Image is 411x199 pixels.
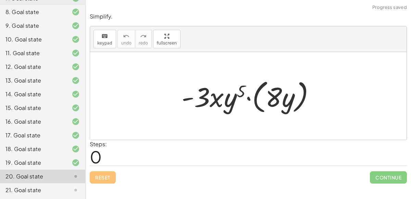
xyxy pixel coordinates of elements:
[5,35,61,43] div: 10. Goal state
[94,30,116,48] button: keyboardkeypad
[72,22,80,30] i: Task finished and correct.
[72,90,80,98] i: Task finished and correct.
[97,41,112,46] span: keypad
[72,76,80,85] i: Task finished and correct.
[121,41,132,46] span: undo
[90,146,102,167] span: 0
[5,145,61,153] div: 18. Goal state
[72,104,80,112] i: Task finished and correct.
[157,41,177,46] span: fullscreen
[5,104,61,112] div: 15. Goal state
[123,32,129,40] i: undo
[5,8,61,16] div: 8. Goal state
[72,8,80,16] i: Task finished and correct.
[139,41,148,46] span: redo
[117,30,135,48] button: undoundo
[90,13,407,21] p: Simplify.
[5,63,61,71] div: 12. Goal state
[372,4,407,11] span: Progress saved
[5,159,61,167] div: 19. Goal state
[90,140,107,148] label: Steps:
[72,159,80,167] i: Task finished and correct.
[72,117,80,126] i: Task finished and correct.
[135,30,152,48] button: redoredo
[140,32,147,40] i: redo
[72,186,80,194] i: Task not started.
[72,145,80,153] i: Task finished and correct.
[5,172,61,181] div: 20. Goal state
[5,76,61,85] div: 13. Goal state
[72,131,80,139] i: Task finished and correct.
[72,49,80,57] i: Task finished and correct.
[5,117,61,126] div: 16. Goal state
[5,49,61,57] div: 11. Goal state
[5,22,61,30] div: 9. Goal state
[5,131,61,139] div: 17. Goal state
[101,32,108,40] i: keyboard
[72,35,80,43] i: Task finished and correct.
[5,186,61,194] div: 21. Goal state
[153,30,180,48] button: fullscreen
[72,63,80,71] i: Task finished and correct.
[72,172,80,181] i: Task not started.
[5,90,61,98] div: 14. Goal state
